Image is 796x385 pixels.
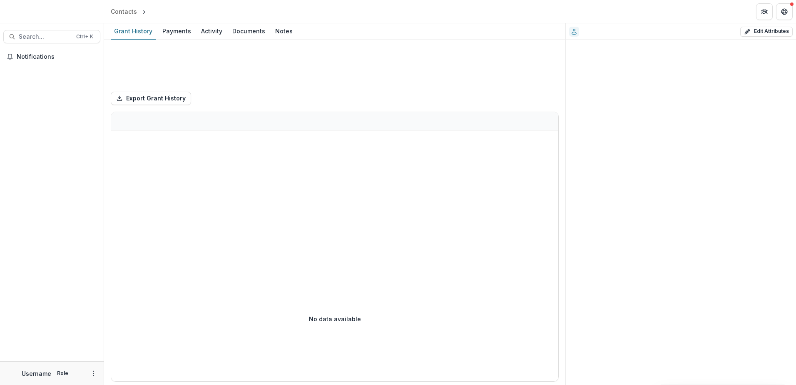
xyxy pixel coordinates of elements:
[111,92,191,105] button: Export Grant History
[159,25,194,37] div: Payments
[198,25,226,37] div: Activity
[740,27,793,37] button: Edit Attributes
[272,23,296,40] a: Notes
[198,23,226,40] a: Activity
[229,23,269,40] a: Documents
[111,7,137,16] div: Contacts
[19,33,71,40] span: Search...
[111,23,156,40] a: Grant History
[309,315,361,323] p: No data available
[272,25,296,37] div: Notes
[159,23,194,40] a: Payments
[756,3,773,20] button: Partners
[3,50,100,63] button: Notifications
[55,370,71,377] p: Role
[89,368,99,378] button: More
[229,25,269,37] div: Documents
[75,32,95,41] div: Ctrl + K
[22,369,51,378] p: Username
[107,5,140,17] a: Contacts
[776,3,793,20] button: Get Help
[3,30,100,43] button: Search...
[107,5,183,17] nav: breadcrumb
[111,25,156,37] div: Grant History
[17,53,97,60] span: Notifications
